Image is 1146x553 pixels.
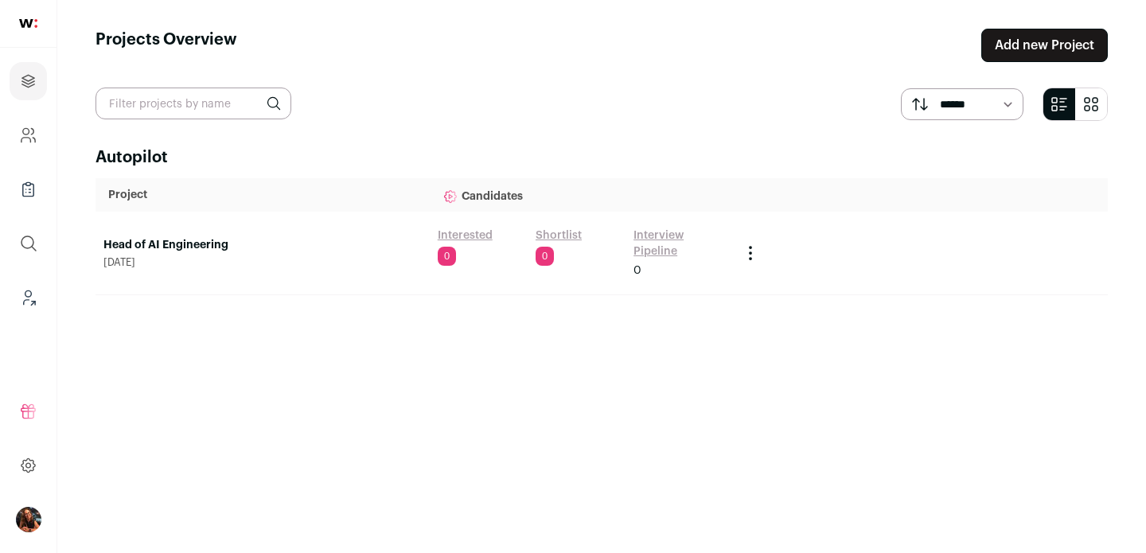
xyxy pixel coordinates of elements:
[741,243,760,263] button: Project Actions
[95,29,237,62] h1: Projects Overview
[633,263,641,278] span: 0
[108,187,417,203] p: Project
[633,228,725,259] a: Interview Pipeline
[536,228,582,243] a: Shortlist
[95,146,1108,169] h2: Autopilot
[10,170,47,208] a: Company Lists
[19,19,37,28] img: wellfound-shorthand-0d5821cbd27db2630d0214b213865d53afaa358527fdda9d0ea32b1df1b89c2c.svg
[16,507,41,532] button: Open dropdown
[536,247,554,266] span: 0
[95,88,291,119] input: Filter projects by name
[10,116,47,154] a: Company and ATS Settings
[103,256,422,269] span: [DATE]
[103,237,422,253] a: Head of AI Engineering
[442,179,721,211] p: Candidates
[16,507,41,532] img: 13968079-medium_jpg
[10,62,47,100] a: Projects
[981,29,1108,62] a: Add new Project
[438,247,456,266] span: 0
[10,278,47,317] a: Leads (Backoffice)
[438,228,493,243] a: Interested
